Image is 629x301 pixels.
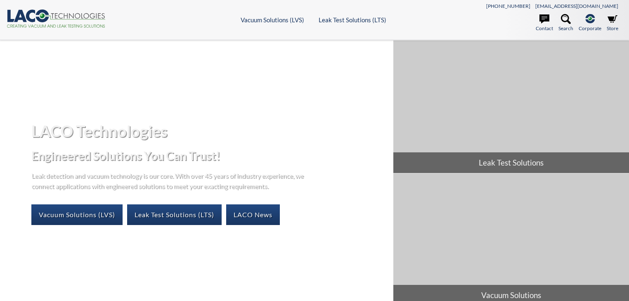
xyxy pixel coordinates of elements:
[31,170,308,191] p: Leak detection and vacuum technology is our core. With over 45 years of industry experience, we c...
[31,121,386,141] h1: LACO Technologies
[31,148,386,164] h2: Engineered Solutions You Can Trust!
[579,24,601,32] span: Corporate
[31,204,123,225] a: Vacuum Solutions (LVS)
[558,14,573,32] a: Search
[486,3,530,9] a: [PHONE_NUMBER]
[226,204,280,225] a: LACO News
[607,14,618,32] a: Store
[535,3,618,9] a: [EMAIL_ADDRESS][DOMAIN_NAME]
[127,204,222,225] a: Leak Test Solutions (LTS)
[536,14,553,32] a: Contact
[241,16,304,24] a: Vacuum Solutions (LVS)
[319,16,386,24] a: Leak Test Solutions (LTS)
